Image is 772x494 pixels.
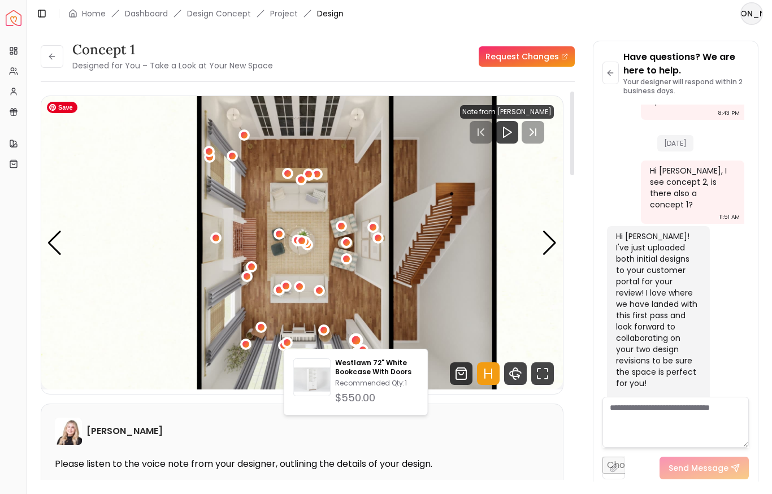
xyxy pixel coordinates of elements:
[740,2,763,25] button: [PERSON_NAME]
[125,8,168,19] a: Dashboard
[616,231,699,468] div: Hi [PERSON_NAME]! I've just uploaded both initial designs to your customer portal for your review...
[187,8,251,19] li: Design Concept
[41,96,563,389] img: Design Render 1
[47,231,62,255] div: Previous slide
[479,46,575,67] a: Request Changes
[335,390,418,406] div: $550.00
[6,10,21,26] img: Spacejoy Logo
[650,165,733,210] div: Hi [PERSON_NAME], I see concept 2, is there also a concept 1?
[317,8,344,19] span: Design
[623,77,749,96] p: Your designer will respond within 2 business days.
[72,41,273,59] h3: concept 1
[293,358,419,406] a: Westlawn 72" White Bookcase With DoorsWestlawn 72" White Bookcase With DoorsRecommended Qty:1$550.00
[504,362,527,385] svg: 360 View
[86,424,163,438] h6: [PERSON_NAME]
[500,125,514,139] svg: Play
[68,8,344,19] nav: breadcrumb
[294,361,331,398] img: Westlawn 72" White Bookcase With Doors
[542,231,557,255] div: Next slide
[741,3,762,24] span: [PERSON_NAME]
[718,107,740,119] div: 8:43 PM
[41,96,563,389] div: Carousel
[531,362,554,385] svg: Fullscreen
[335,358,418,376] p: Westlawn 72" White Bookcase With Doors
[72,60,273,71] small: Designed for You – Take a Look at Your New Space
[270,8,298,19] a: Project
[719,211,740,223] div: 11:51 AM
[47,102,77,113] span: Save
[55,458,549,470] p: Please listen to the voice note from your designer, outlining the details of your design.
[41,96,563,389] div: 7 / 7
[460,105,554,119] div: Note from [PERSON_NAME]
[450,362,472,385] svg: Shop Products from this design
[55,418,82,445] img: Hannah James
[623,50,749,77] p: Have questions? We are here to help.
[335,379,418,388] p: Recommended Qty: 1
[657,135,693,151] span: [DATE]
[82,8,106,19] a: Home
[6,10,21,26] a: Spacejoy
[477,362,500,385] svg: Hotspots Toggle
